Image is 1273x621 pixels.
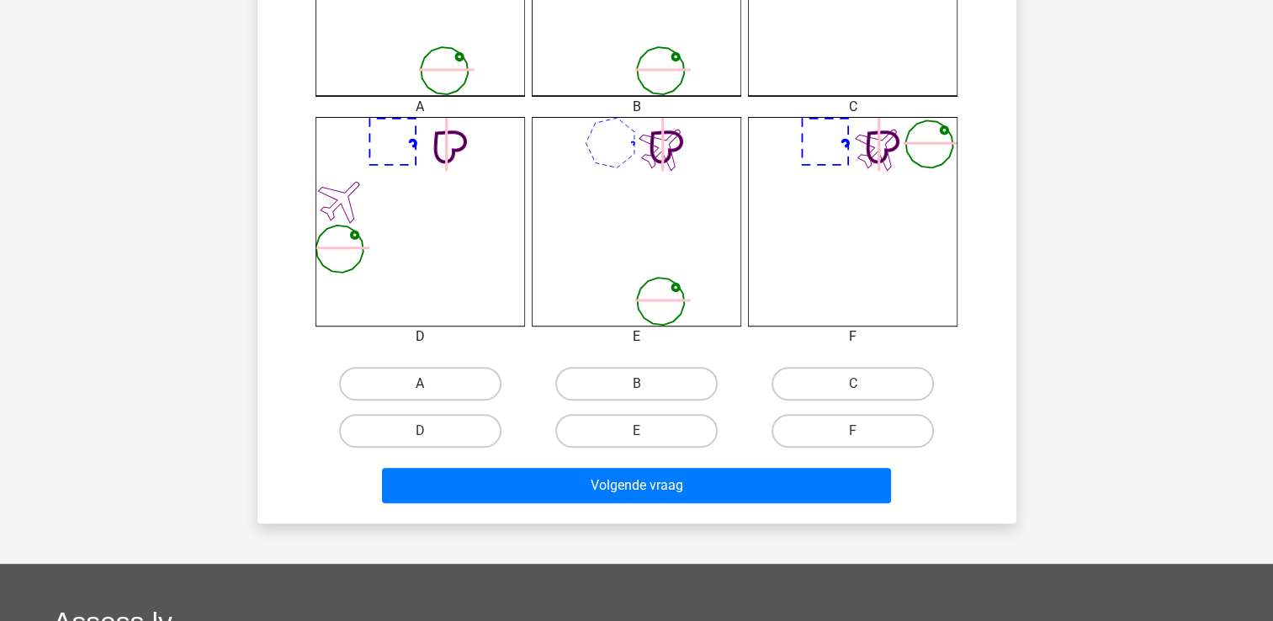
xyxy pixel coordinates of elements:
[735,97,970,117] div: C
[303,97,538,117] div: A
[555,414,718,448] label: E
[735,326,970,347] div: F
[519,97,754,117] div: B
[519,326,754,347] div: E
[772,367,934,401] label: C
[339,367,501,401] label: A
[303,326,538,347] div: D
[555,367,718,401] label: B
[339,414,501,448] label: D
[382,468,891,503] button: Volgende vraag
[772,414,934,448] label: F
